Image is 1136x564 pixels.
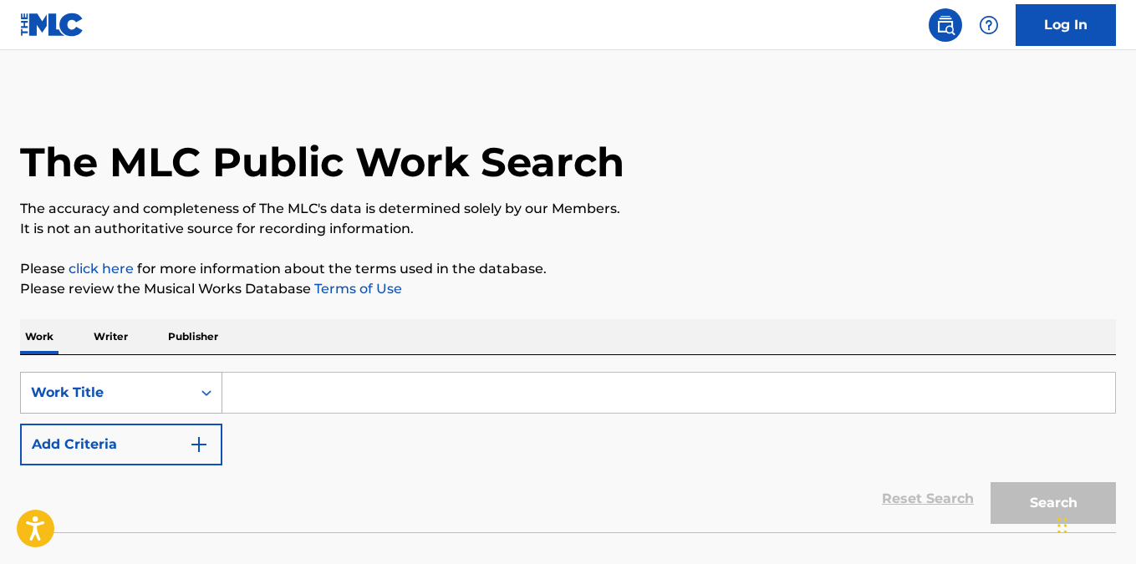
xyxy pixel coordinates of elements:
[20,199,1116,219] p: The accuracy and completeness of The MLC's data is determined solely by our Members.
[20,259,1116,279] p: Please for more information about the terms used in the database.
[163,319,223,354] p: Publisher
[20,13,84,37] img: MLC Logo
[979,15,999,35] img: help
[929,8,962,42] a: Public Search
[1016,4,1116,46] a: Log In
[311,281,402,297] a: Terms of Use
[1057,500,1067,551] div: Drag
[1052,484,1136,564] iframe: Chat Widget
[20,279,1116,299] p: Please review the Musical Works Database
[69,261,134,277] a: click here
[20,372,1116,532] form: Search Form
[20,219,1116,239] p: It is not an authoritative source for recording information.
[20,137,624,187] h1: The MLC Public Work Search
[89,319,133,354] p: Writer
[935,15,955,35] img: search
[972,8,1006,42] div: Help
[31,383,181,403] div: Work Title
[20,319,59,354] p: Work
[20,424,222,465] button: Add Criteria
[189,434,209,455] img: 9d2ae6d4665cec9f34b9.svg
